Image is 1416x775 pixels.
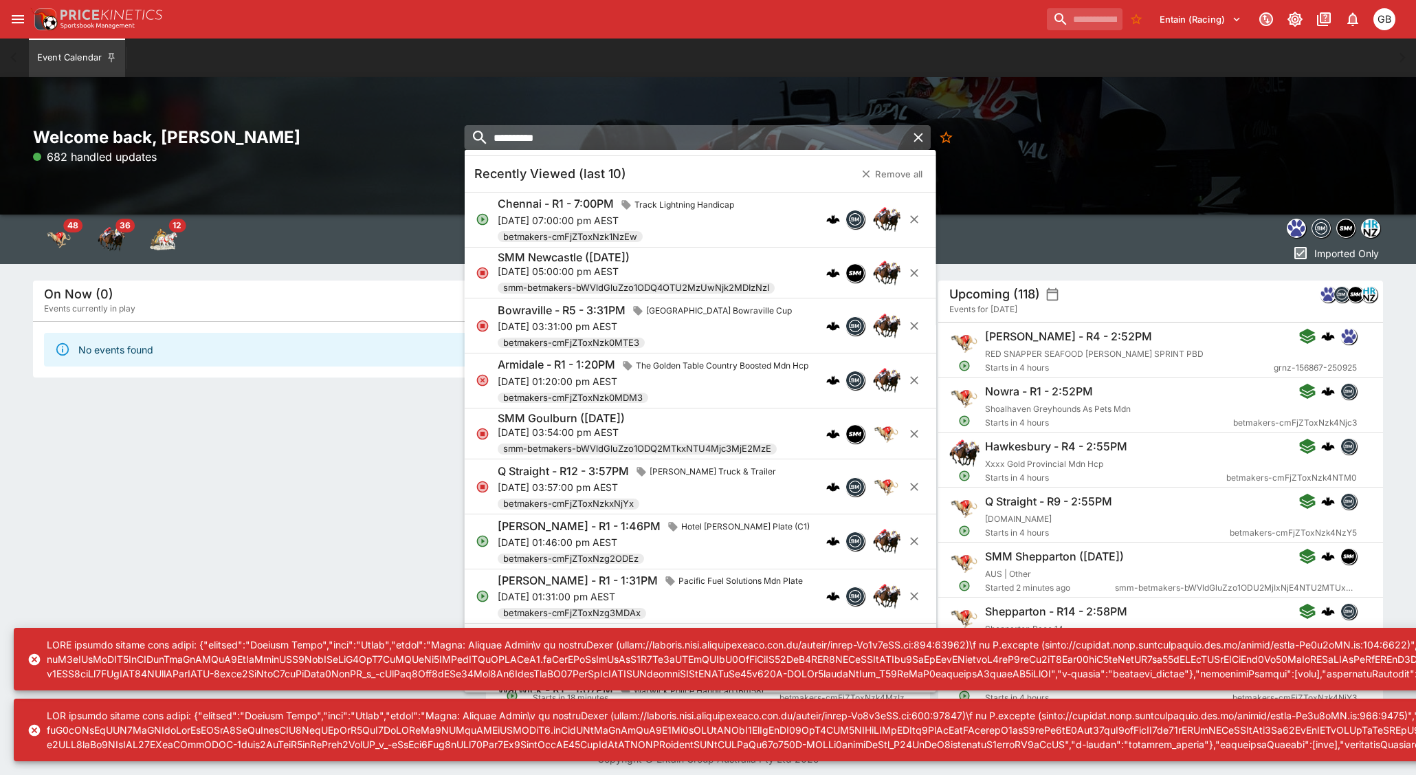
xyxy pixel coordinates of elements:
span: betmakers-cmFjZToxNzk4Njc3 [1233,416,1357,430]
span: betmakers-cmFjZToxNzk4NzY5 [1230,526,1357,540]
div: cerberus [826,426,840,440]
div: cerberus [1321,329,1335,343]
span: betmakers-cmFjZToxNzg3MDAx [498,607,646,620]
div: cerberus [826,534,840,548]
svg: Closed [476,426,489,440]
div: Gary Brigginshaw [1373,8,1395,30]
p: [DATE] 01:31:00 pm AEST [498,589,808,604]
p: Imported Only [1314,246,1379,261]
button: Gary Brigginshaw [1369,4,1400,34]
span: smm-betmakers-bWVldGluZzo1ODQ4OTU2MzUwNjk2MDIzNzI [498,281,775,295]
h6: SMM Newcastle ([DATE]) [498,250,630,264]
h5: Recently Viewed (last 10) [474,166,626,182]
span: betmakers-cmFjZToxNzg2ODEz [498,552,644,565]
img: Sportsbook Management [60,23,135,29]
img: samemeetingmulti.png [1348,287,1363,302]
img: samemeetingmulti.png [1341,549,1356,564]
img: logo-cerberus.svg [1321,494,1335,508]
img: PriceKinetics [60,10,162,20]
span: 12 [168,219,186,232]
h5: On Now (0) [44,286,113,302]
span: Events currently in play [44,302,135,316]
img: samemeetingmulti.png [1337,219,1355,237]
span: Starts in 4 hours [985,471,1226,485]
div: cerberus [1321,549,1335,563]
div: hrnz [1361,286,1378,303]
img: betmakers.png [1341,439,1356,454]
h6: SMM Shepparton ([DATE]) [985,549,1124,564]
img: greyhound_racing.png [949,603,980,633]
div: samemeetingmulti [845,424,865,443]
svg: Abandoned [476,373,489,387]
p: [DATE] 01:20:00 pm AEST [498,373,814,388]
svg: Open [959,360,971,372]
div: cerberus [826,265,840,279]
img: hrnz.png [1362,287,1377,302]
span: Starts in 4 hours [985,416,1233,430]
img: greyhound_racing.png [949,383,980,413]
span: smm-betmakers-bWVldGluZzo1ODU2MjIxNjE4NTU2MTUxMDc [1116,581,1358,595]
span: [PERSON_NAME] Truck & Trailer [644,465,782,479]
img: greyhound_racing.png [949,493,980,523]
div: Event type filters [1284,215,1383,242]
div: cerberus [826,589,840,603]
button: Event Calendar [29,39,125,77]
button: Select Tenant [1151,8,1250,30]
div: cerberus [826,319,840,333]
h6: Nowra - R1 - 2:52PM [985,384,1093,399]
span: 48 [63,219,82,232]
button: Remove all [853,163,931,185]
div: cerberus [1321,494,1335,508]
span: betmakers-cmFjZToxNzk0MDM3 [498,391,648,404]
p: [DATE] 03:54:00 pm AEST [498,425,777,439]
img: logo-cerberus.svg [826,426,840,440]
h5: Upcoming (118) [949,286,1040,302]
span: Track Lightning Handicap [629,197,740,211]
img: greyhound_racing.png [949,548,980,578]
div: Horse Racing [98,226,125,253]
img: horse_racing.png [873,582,900,610]
img: betmakers.png [846,478,864,496]
div: samemeetingmulti [1340,548,1357,565]
svg: Closed [476,480,489,494]
h6: [PERSON_NAME] - R4 - 2:52PM [985,329,1152,344]
img: horse_racing.png [873,206,900,233]
img: grnz.png [1341,329,1356,344]
svg: Closed [476,319,489,333]
img: logo-cerberus.svg [826,265,840,279]
div: betmakers [845,477,865,496]
div: betmakers [1334,286,1350,303]
img: betmakers.png [846,210,864,228]
img: betmakers.png [1341,384,1356,399]
div: cerberus [826,212,840,226]
button: No Bookmarks [1125,8,1147,30]
h6: Shepparton - R14 - 2:58PM [985,604,1127,619]
svg: Open [476,534,489,548]
h6: Bowraville - R5 - 3:31PM [498,303,626,318]
svg: Open [959,470,971,482]
div: betmakers [1340,493,1357,510]
h6: Hawkesbury - R4 - 2:55PM [985,439,1127,454]
span: betmakers-cmFjZToxNzk4NTM0 [1226,471,1357,485]
h6: Q Straight - R9 - 2:55PM [985,494,1112,509]
img: greyhound_racing.png [873,473,900,501]
button: open drawer [5,7,30,32]
div: grnz [1340,328,1357,345]
img: logo-cerberus.svg [826,212,840,226]
p: [DATE] 07:00:00 pm AEST [498,212,740,227]
img: PriceKinetics Logo [30,6,58,33]
span: AUS | Other [985,569,1031,579]
button: Connected to PK [1254,7,1279,32]
div: Greyhound Racing [45,226,73,253]
svg: Open [959,525,971,537]
button: Toggle light/dark mode [1283,7,1307,32]
span: Shoalhaven Greyhounds As Pets Mdn [985,404,1131,414]
img: betmakers.png [846,371,864,389]
span: smm-betmakers-bWVldGluZzo1ODQ2MTkxNTU4Mjc3MjE2MzE [498,442,777,456]
img: harness_racing [150,226,177,253]
img: horse_racing [98,226,125,253]
img: logo-cerberus.svg [826,589,840,603]
span: The Golden Table Country Boosted Mdn Hcp [630,358,814,372]
img: grnz.png [1287,219,1305,237]
div: betmakers [1340,438,1357,455]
